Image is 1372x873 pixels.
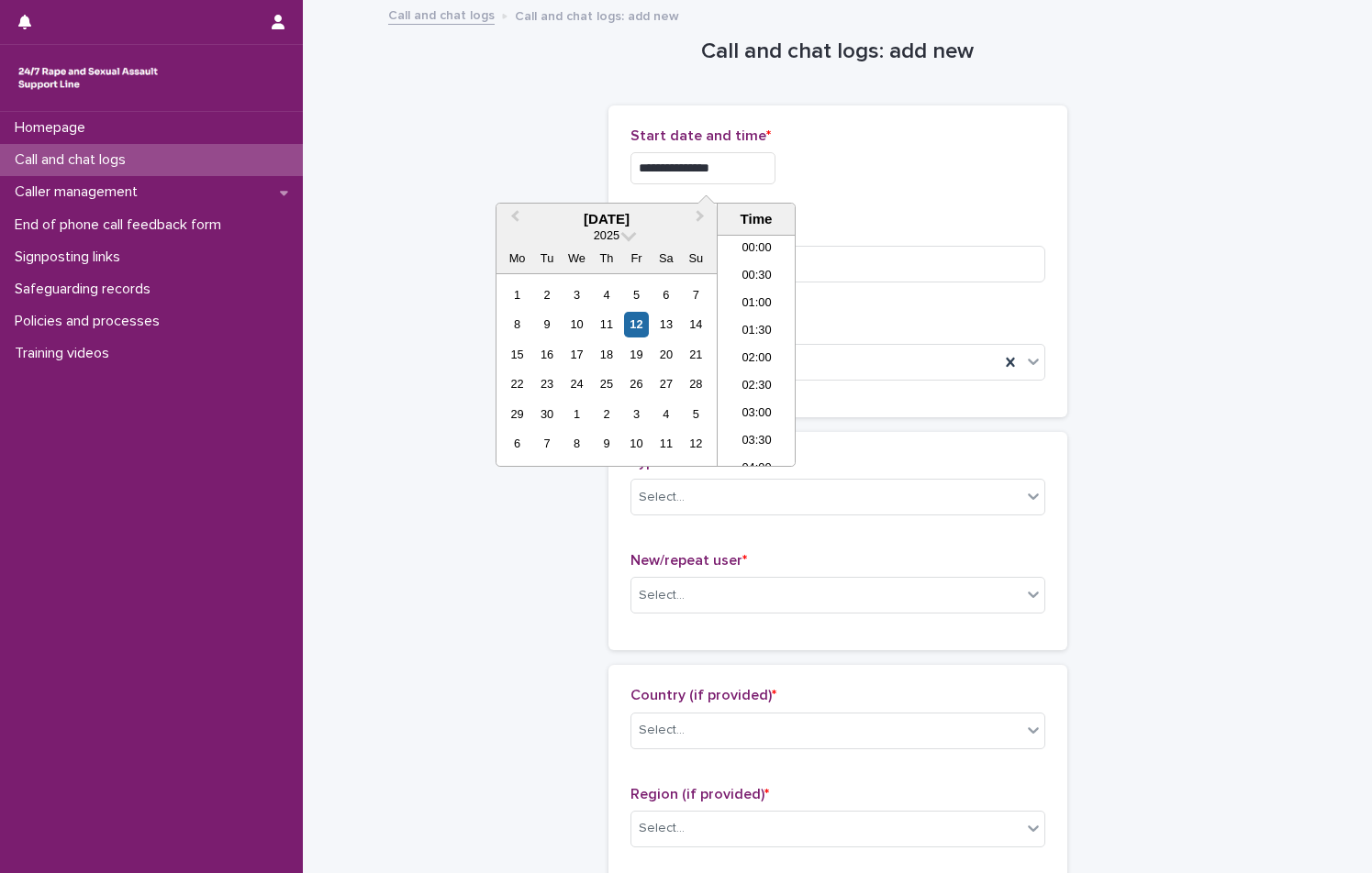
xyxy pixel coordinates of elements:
div: Time [722,211,790,227]
div: Choose Monday, 22 September 2025 [505,371,530,396]
div: Choose Wednesday, 3 September 2025 [564,282,589,307]
li: 01:00 [718,291,796,318]
div: Choose Monday, 29 September 2025 [505,402,530,426]
div: Choose Wednesday, 24 September 2025 [564,371,589,396]
div: Choose Saturday, 20 September 2025 [653,342,678,367]
div: Su [684,246,708,271]
a: Call and chat logs [388,4,495,25]
img: rhQMoQhaT3yELyF149Cw [15,60,162,96]
div: [DATE] [496,211,717,227]
span: 2025 [594,228,619,242]
div: Choose Friday, 10 October 2025 [624,431,649,456]
div: Choose Wednesday, 10 September 2025 [564,312,589,337]
span: Start date and time [630,128,771,143]
div: Choose Wednesday, 8 October 2025 [564,431,589,456]
button: Previous Month [498,205,528,235]
div: Choose Tuesday, 30 September 2025 [534,402,559,426]
div: Choose Saturday, 27 September 2025 [653,371,678,396]
div: Choose Saturday, 6 September 2025 [653,282,678,307]
p: Policies and processes [7,313,174,330]
div: Choose Monday, 15 September 2025 [505,342,530,367]
div: Choose Friday, 26 September 2025 [624,371,649,396]
div: Choose Monday, 8 September 2025 [505,312,530,337]
div: Fr [624,246,649,271]
div: Choose Sunday, 5 October 2025 [684,402,708,426]
div: Choose Sunday, 28 September 2025 [684,371,708,396]
div: Choose Friday, 12 September 2025 [624,312,649,337]
div: Choose Wednesday, 17 September 2025 [564,342,589,367]
div: Tu [534,246,559,271]
div: Mo [505,246,530,271]
div: Choose Saturday, 4 October 2025 [653,402,678,426]
div: Choose Tuesday, 16 September 2025 [534,342,559,367]
div: Choose Tuesday, 23 September 2025 [534,371,559,396]
div: Choose Thursday, 4 September 2025 [594,282,619,307]
button: Next Month [687,205,717,235]
div: Choose Monday, 6 October 2025 [505,431,530,456]
p: Call and chat logs: add new [515,5,679,25]
div: Choose Thursday, 25 September 2025 [594,371,619,396]
p: Call and chat logs [7,151,140,169]
li: 00:30 [718,263,796,291]
span: New/repeat user [630,553,747,568]
li: 02:00 [718,346,796,373]
div: Choose Wednesday, 1 October 2025 [564,402,589,426]
div: Choose Thursday, 2 October 2025 [594,402,619,426]
div: Choose Thursday, 9 October 2025 [594,431,619,456]
h1: Call and chat logs: add new [608,39,1067,65]
p: Training videos [7,345,124,362]
div: Choose Saturday, 13 September 2025 [653,312,678,337]
div: Choose Monday, 1 September 2025 [505,282,530,307]
li: 00:00 [718,236,796,263]
div: Choose Friday, 19 September 2025 [624,342,649,367]
div: Choose Thursday, 11 September 2025 [594,312,619,337]
p: Homepage [7,119,100,137]
div: Choose Sunday, 7 September 2025 [684,282,708,307]
div: Choose Friday, 5 September 2025 [624,282,649,307]
div: Select... [639,819,685,838]
li: 01:30 [718,318,796,346]
div: Choose Friday, 3 October 2025 [624,402,649,426]
li: 03:30 [718,428,796,456]
li: 03:00 [718,401,796,428]
p: Caller management [7,183,152,201]
div: Choose Tuesday, 9 September 2025 [534,312,559,337]
div: Choose Tuesday, 7 October 2025 [534,431,559,456]
div: We [564,246,589,271]
div: Choose Tuesday, 2 September 2025 [534,282,559,307]
li: 04:00 [718,456,796,483]
li: 02:30 [718,373,796,401]
span: Country (if provided) [630,688,776,702]
div: Choose Sunday, 12 October 2025 [684,431,708,456]
div: Select... [639,586,685,605]
div: Select... [639,488,685,507]
p: Signposting links [7,249,135,266]
div: Select... [639,721,685,740]
span: Region (if provided) [630,787,769,801]
p: Safeguarding records [7,281,165,298]
p: End of phone call feedback form [7,216,236,234]
div: Choose Saturday, 11 October 2025 [653,431,678,456]
div: Sa [653,246,678,271]
div: month 2025-09 [502,280,710,459]
div: Choose Thursday, 18 September 2025 [594,342,619,367]
div: Th [594,246,619,271]
div: Choose Sunday, 14 September 2025 [684,312,708,337]
div: Choose Sunday, 21 September 2025 [684,342,708,367]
